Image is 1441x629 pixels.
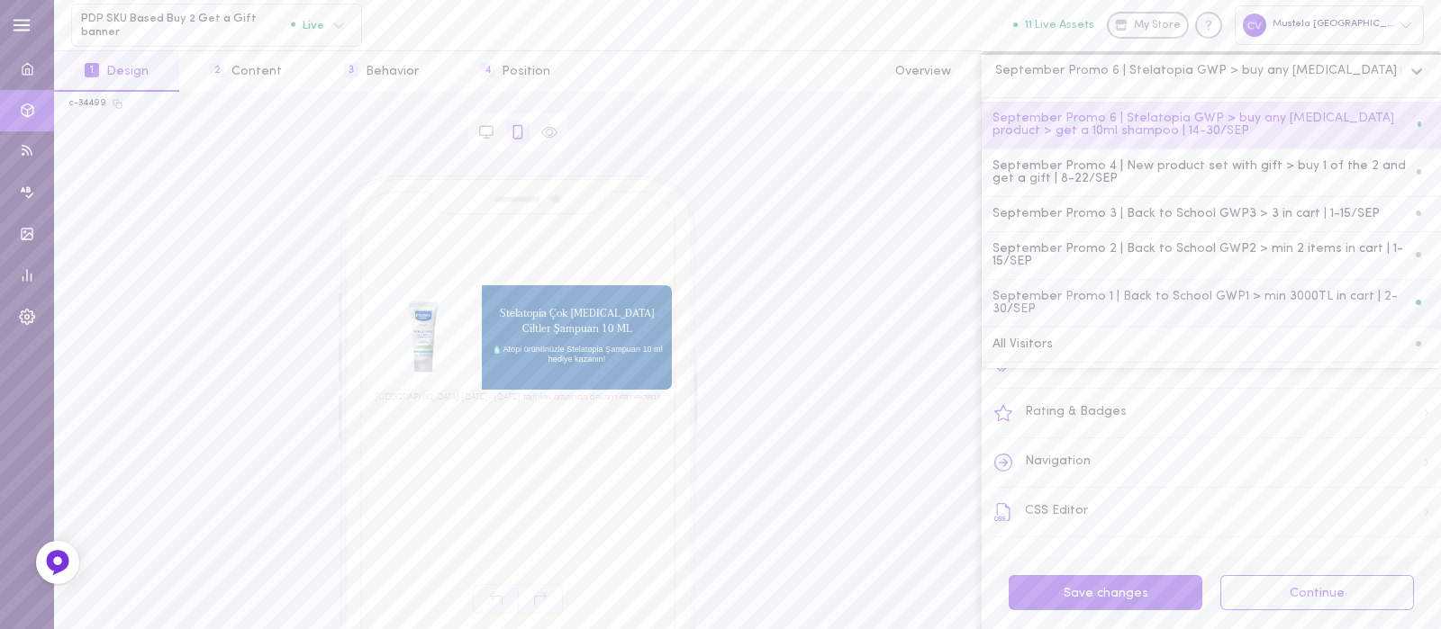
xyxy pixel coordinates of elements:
img: Feedback Button [44,549,71,576]
div: Navigation [994,438,1441,488]
span: Redo [518,584,563,614]
span: 🧴 Atopi ürününüzle Stelatopia Şampuan 10 ml hediye kazanın! [491,337,663,365]
button: 2Content [179,51,313,92]
div: Mustela [GEOGRAPHIC_DATA] [1235,5,1424,44]
span: 4 [480,63,494,77]
a: My Store [1107,12,1189,39]
h2: [GEOGRAPHIC_DATA] [DATE]- [DATE] tarihleri arasında devam etmektedir. [365,392,673,401]
button: 11 Live Assets [1013,19,1094,31]
div: CSS Editor [994,488,1441,537]
span: 3 [344,63,358,77]
div: c-34499 [69,97,106,110]
div: Rating & Badges [994,389,1441,438]
span: 2 [210,63,224,77]
span: September Promo 1 | Back to School GWP1 > min 3000TL in cart | 2-30/SEP [992,291,1416,316]
button: 3Behavior [313,51,449,92]
span: PDP SKU Based Buy 2 Get a Gift banner [81,12,291,40]
div: Knowledge center [1195,12,1222,39]
button: Save changes [1009,575,1202,610]
div: Templates [994,92,1441,141]
span: 1 [85,63,99,77]
span: All Visitors [992,338,1053,351]
button: Overview [865,51,982,92]
button: 4Position [449,51,581,92]
span: September Promo 6 | Stelatopia GWP > buy any [MEDICAL_DATA] product > get a 10ml shampoo | 14-30/SEP [992,112,1418,138]
span: September Promo 4 | New product set with gift > buy 1 of the 2 and get a gift | 8-22/SEP [992,160,1417,185]
span: My Store [1134,18,1181,34]
button: Continue [1220,575,1414,610]
a: 11 Live Assets [1013,19,1107,31]
span: September Promo 3 | Back to School GWP3 > 3 in cart | 1-15/SEP [992,208,1380,220]
span: September Promo 2 | Back to School GWP2 > min 2 items in cart | 1-15/SEP [992,243,1416,268]
button: 1Design [54,51,179,92]
span: Stelatopia Çok [MEDICAL_DATA] Ciltler Şampuan 10 ML [491,307,663,337]
span: Live [291,19,324,31]
span: Undo [473,584,518,614]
